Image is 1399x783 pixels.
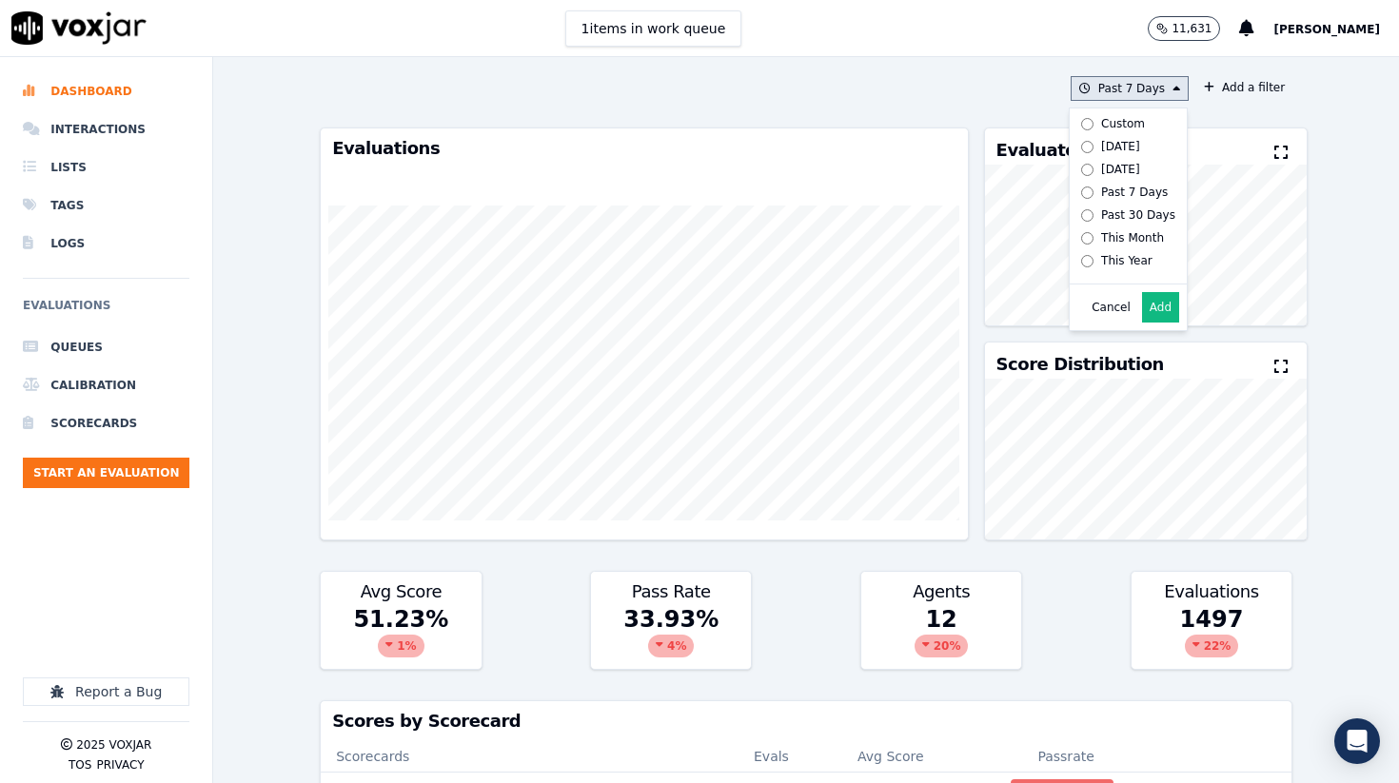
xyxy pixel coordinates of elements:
div: [DATE] [1101,139,1140,154]
button: Privacy [96,757,144,773]
div: Past 30 Days [1101,207,1175,223]
button: TOS [69,757,91,773]
a: Interactions [23,110,189,148]
img: voxjar logo [11,11,147,45]
th: Scorecards [321,741,739,772]
div: This Year [1101,253,1153,268]
div: Open Intercom Messenger [1334,718,1380,764]
p: 11,631 [1172,21,1212,36]
button: Add [1142,292,1179,323]
button: Cancel [1092,300,1131,315]
th: Passrate [995,741,1136,772]
button: Report a Bug [23,677,189,706]
h3: Avg Score [332,583,469,600]
div: 1 % [378,635,424,657]
input: [DATE] [1081,141,1094,153]
h3: Evaluations [1143,583,1280,600]
input: Past 7 Days [1081,186,1094,199]
h3: Evaluators [996,142,1094,159]
div: 22 % [1185,635,1239,657]
th: Avg Score [842,741,995,772]
input: Custom [1081,118,1094,130]
button: Start an Evaluation [23,458,189,488]
button: Past 7 Days Custom [DATE] [DATE] Past 7 Days Past 30 Days This Month This Year Cancel Add [1071,76,1189,101]
h3: Score Distribution [996,356,1164,373]
button: Add a filter [1196,76,1292,99]
a: Logs [23,225,189,263]
div: Past 7 Days [1101,185,1168,200]
div: [DATE] [1101,162,1140,177]
input: Past 30 Days [1081,209,1094,222]
a: Dashboard [23,72,189,110]
div: 1497 [1132,604,1291,669]
a: Lists [23,148,189,186]
h3: Pass Rate [602,583,739,600]
span: [PERSON_NAME] [1273,23,1380,36]
input: [DATE] [1081,164,1094,176]
div: 12 [861,604,1021,669]
div: Custom [1101,116,1145,131]
h3: Evaluations [332,140,956,157]
a: Calibration [23,366,189,404]
p: 2025 Voxjar [76,737,151,753]
button: 11,631 [1148,16,1220,41]
input: This Year [1081,255,1094,267]
button: 1items in work queue [565,10,742,47]
div: 4 % [648,635,694,657]
div: 51.23 % [321,604,481,669]
button: 11,631 [1148,16,1239,41]
div: This Month [1101,230,1164,245]
h3: Scores by Scorecard [332,713,1280,730]
button: [PERSON_NAME] [1273,17,1399,40]
h6: Evaluations [23,294,189,328]
a: Tags [23,186,189,225]
h3: Agents [873,583,1010,600]
div: 20 % [915,635,969,657]
div: 33.93 % [591,604,751,669]
th: Evals [739,741,842,772]
a: Queues [23,328,189,366]
a: Scorecards [23,404,189,442]
input: This Month [1081,232,1094,245]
